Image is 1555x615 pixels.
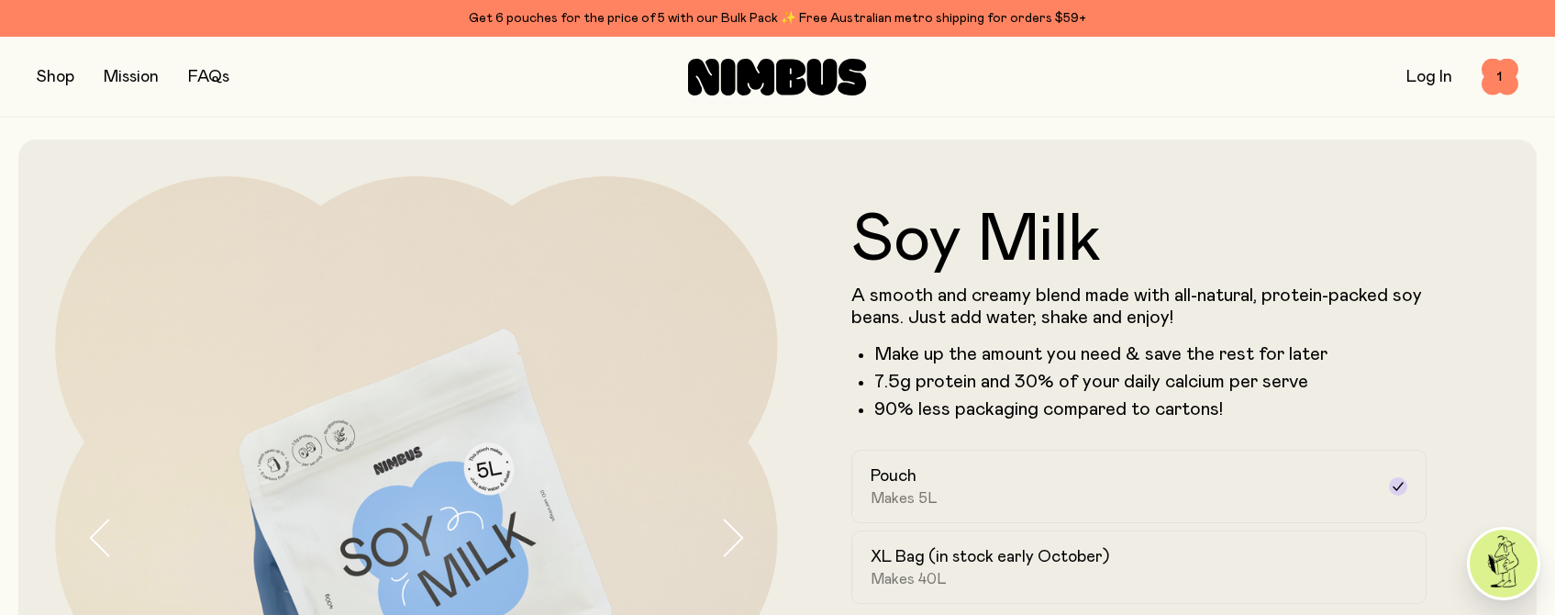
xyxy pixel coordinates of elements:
p: A smooth and creamy blend made with all-natural, protein-packed soy beans. Just add water, shake ... [851,285,1427,329]
span: Makes 5L [871,489,938,508]
h1: Soy Milk [851,207,1427,274]
li: Make up the amount you need & save the rest for later [874,343,1427,365]
h2: Pouch [871,465,916,487]
h2: XL Bag (in stock early October) [871,546,1109,568]
button: 1 [1482,59,1518,95]
a: Mission [104,69,159,85]
img: agent [1470,530,1538,598]
span: Makes 40L [871,570,947,588]
div: Get 6 pouches for the price of 5 with our Bulk Pack ✨ Free Australian metro shipping for orders $59+ [37,7,1518,29]
a: FAQs [188,69,229,85]
li: 7.5g protein and 30% of your daily calcium per serve [874,371,1427,393]
p: 90% less packaging compared to cartons! [874,398,1427,420]
a: Log In [1406,69,1452,85]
